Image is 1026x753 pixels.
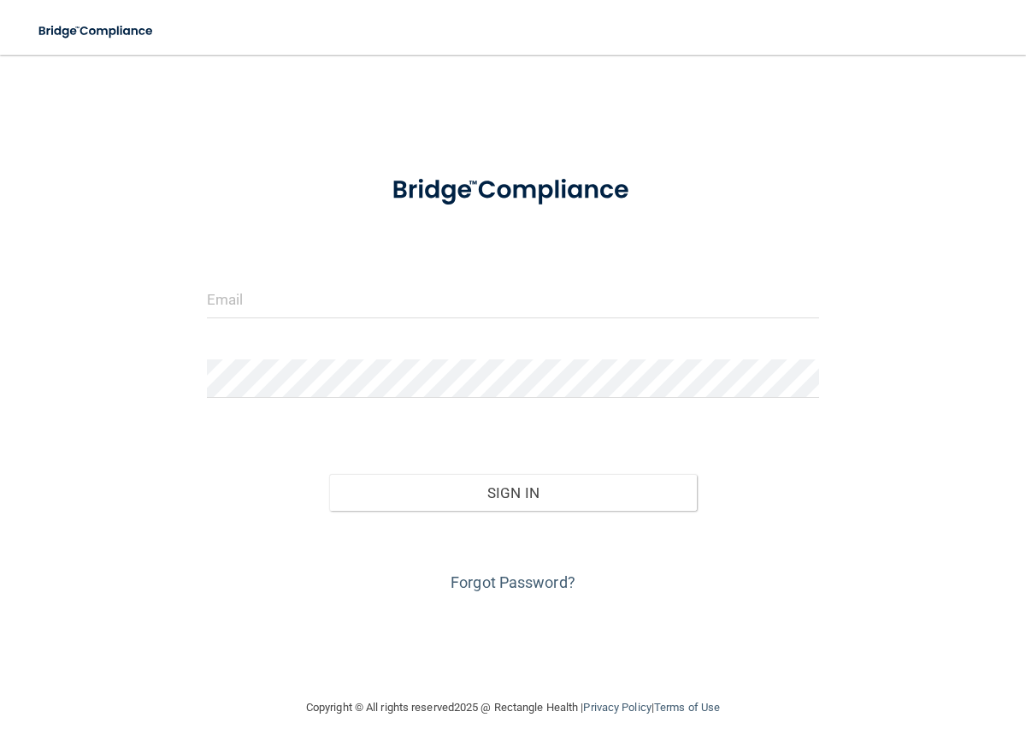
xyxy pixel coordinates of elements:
a: Terms of Use [654,701,720,714]
img: bridge_compliance_login_screen.278c3ca4.svg [26,14,168,49]
a: Forgot Password? [451,573,575,591]
img: bridge_compliance_login_screen.278c3ca4.svg [366,157,659,223]
a: Privacy Policy [583,701,651,714]
button: Sign In [329,474,697,512]
div: Copyright © All rights reserved 2025 @ Rectangle Health | | [201,680,825,735]
input: Email [207,280,820,318]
